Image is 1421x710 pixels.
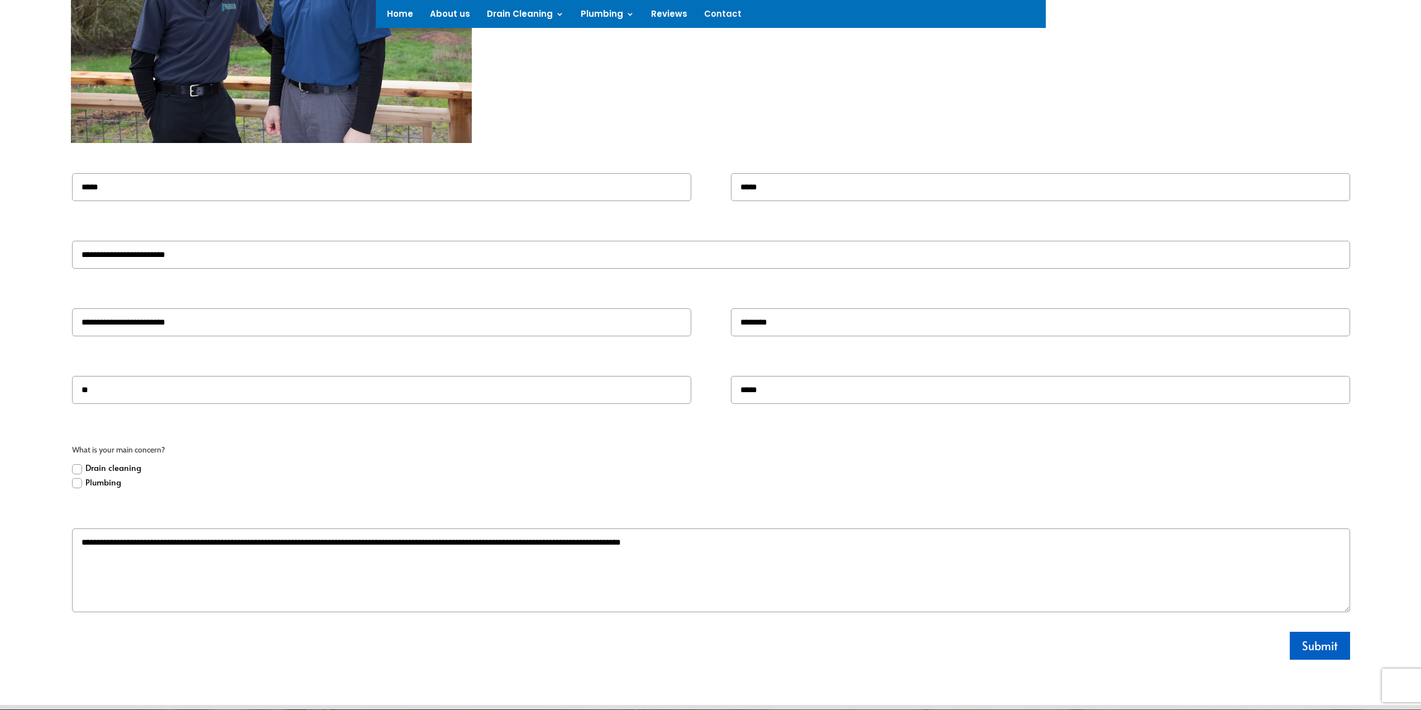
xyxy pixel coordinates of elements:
[651,10,687,22] a: Reviews
[487,10,564,22] a: Drain Cleaning
[72,460,141,475] label: Drain cleaning
[1290,632,1350,660] button: Submit
[581,10,634,22] a: Plumbing
[72,475,121,489] label: Plumbing
[387,10,413,22] a: Home
[430,10,470,22] a: About us
[704,10,741,22] a: Contact
[72,444,1350,457] span: What is your main concern?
